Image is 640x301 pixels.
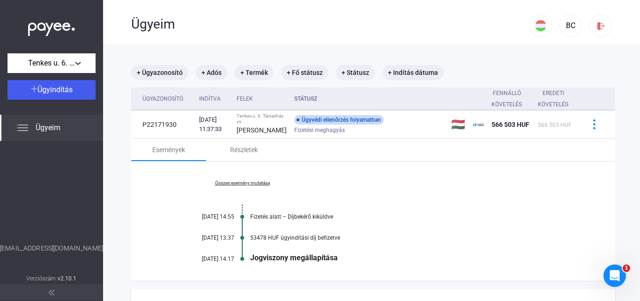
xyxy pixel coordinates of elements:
button: Tenkes u. 6. [GEOGRAPHIC_DATA] [7,53,96,73]
span: Tenkes u. 6. [GEOGRAPHIC_DATA] [28,58,75,69]
a: Összes esemény mutatása [178,180,306,186]
div: Eredeti követelés [538,88,568,110]
div: Fennálló követelés [491,88,530,110]
div: Eredeti követelés [538,88,577,110]
button: Ügyindítás [7,80,96,100]
img: plus-white.svg [31,86,37,92]
th: Státusz [290,88,447,110]
div: Felek [237,93,253,104]
span: 566 503 HUF [491,121,529,128]
td: 🇭🇺 [447,110,469,139]
img: logout-red [596,21,606,31]
button: logout-red [589,15,612,37]
button: more-blue [584,115,604,134]
span: 566 503 HUF [538,122,572,128]
div: Ügyvédi ellenőrzés folyamatban [294,115,384,125]
div: Indítva [199,93,221,104]
img: more-blue [589,119,599,129]
div: Fennálló követelés [491,88,522,110]
img: HU [535,20,546,31]
span: Ügyindítás [37,85,73,94]
div: Jogviszony megállapítása [250,253,568,262]
img: list.svg [17,122,28,133]
div: BC [563,20,579,31]
td: P22171930 [131,110,195,139]
button: HU [529,15,552,37]
img: white-payee-white-dot.svg [28,17,75,37]
div: Indítva [199,93,229,104]
img: ehaz-mini [473,119,484,130]
div: Tenkes u. 6. Társasház vs [237,113,287,125]
mat-chip: + Státusz [336,65,375,80]
mat-chip: + Adós [196,65,227,80]
iframe: Intercom live chat [603,264,626,287]
div: Felek [237,93,287,104]
mat-chip: + Fő státusz [281,65,328,80]
button: BC [559,15,582,37]
mat-chip: + Indítás dátuma [382,65,444,80]
div: [DATE] 13:37 [178,235,234,241]
div: [DATE] 11:37:33 [199,115,229,134]
div: 53478 HUF ügyindítási díj befizetve [250,235,568,241]
strong: [PERSON_NAME] [237,126,287,134]
div: [DATE] 14:55 [178,213,234,220]
div: Részletek [230,144,258,155]
span: Ügyeim [36,122,60,133]
strong: v2.10.1 [58,275,77,282]
mat-chip: + Termék [235,65,274,80]
mat-chip: + Ügyazonosító [131,65,188,80]
div: Fizetés alatt – Díjbekérő kiküldve [250,213,568,220]
div: Ügyeim [131,16,529,32]
div: Ügyazonosító [142,93,183,104]
div: Ügyazonosító [142,93,192,104]
span: Fizetési meghagyás [294,125,345,136]
img: arrow-double-left-grey.svg [49,290,54,295]
div: Események [152,144,185,155]
div: [DATE] 14:17 [178,256,234,262]
span: 1 [623,264,630,272]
